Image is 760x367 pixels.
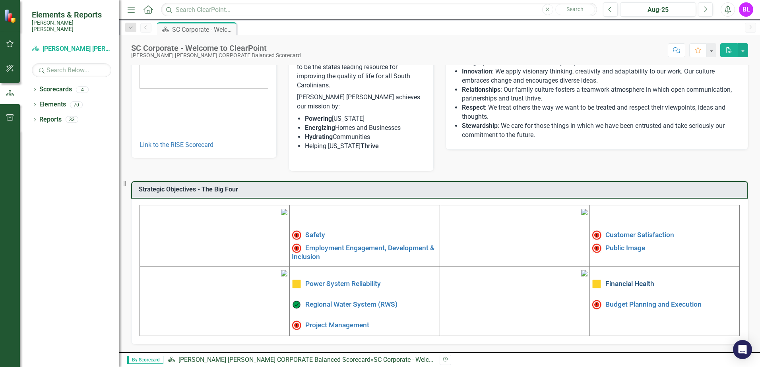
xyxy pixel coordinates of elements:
[305,300,397,308] a: Regional Water System (RWS)
[167,355,434,365] div: »
[305,124,426,133] li: Homes and Businesses
[305,321,369,329] a: Project Management
[297,91,426,113] p: [PERSON_NAME] [PERSON_NAME] achieves our mission by:
[39,100,66,109] a: Elements
[292,243,301,253] img: Not Meeting Target
[733,340,752,359] div: Open Intercom Messenger
[462,122,740,140] li: : We care for those things in which we have been entrusted and take seriously our commitment to t...
[305,133,426,142] li: Communities
[32,10,111,19] span: Elements & Reports
[605,231,674,239] a: Customer Satisfaction
[281,270,287,276] img: mceclip3%20v3.png
[462,104,485,111] strong: Respect
[127,356,163,364] span: By Scorecard
[305,280,381,288] a: Power System Reliability
[739,2,753,17] button: BL
[161,3,597,17] input: Search ClearPoint...
[462,122,498,129] strong: Stewardship
[70,101,83,108] div: 70
[462,103,740,122] li: : We treat others the way we want to be treated and respect their viewpoints, ideas and thoughts.
[140,141,213,149] a: Link to the RISE Scorecard
[39,85,72,94] a: Scorecards
[281,209,287,215] img: mceclip1%20v4.png
[581,209,587,215] img: mceclip2%20v3.png
[566,6,584,12] span: Search
[305,231,325,239] a: Safety
[462,67,740,85] li: : We apply visionary thinking, creativity and adaptability to our work. Our culture embraces chan...
[605,243,645,251] a: Public Image
[297,54,426,91] p: [PERSON_NAME] [PERSON_NAME] is to be the state’s leading resource for improving the quality of li...
[32,44,111,54] a: [PERSON_NAME] [PERSON_NAME] CORPORATE Balanced Scorecard
[131,44,301,52] div: SC Corporate - Welcome to ClearPoint
[623,5,693,15] div: Aug-25
[292,300,301,309] img: On Target
[605,280,654,288] a: Financial Health
[32,63,111,77] input: Search Below...
[292,279,301,289] img: Caution
[178,356,370,363] a: [PERSON_NAME] [PERSON_NAME] CORPORATE Balanced Scorecard
[131,52,301,58] div: [PERSON_NAME] [PERSON_NAME] CORPORATE Balanced Scorecard
[292,230,301,240] img: High Alert
[592,300,601,309] img: Not Meeting Target
[32,19,111,33] small: [PERSON_NAME] [PERSON_NAME]
[305,142,426,151] li: Helping [US_STATE]
[374,356,479,363] div: SC Corporate - Welcome to ClearPoint
[139,186,743,193] h3: Strategic Objectives - The Big Four
[592,230,601,240] img: High Alert
[76,86,89,93] div: 4
[292,243,434,260] a: Employment Engagement, Development & Inclusion
[605,300,702,308] a: Budget Planning and Execution
[172,25,235,35] div: SC Corporate - Welcome to ClearPoint
[620,2,696,17] button: Aug-25
[592,243,601,253] img: Not Meeting Target
[462,85,740,104] li: : Our family culture fosters a teamwork atmosphere in which open communication, partnerships and ...
[305,114,426,124] li: [US_STATE]
[66,116,78,123] div: 33
[305,133,333,141] strong: Hydrating
[592,279,601,289] img: Caution
[462,86,500,93] strong: Relationships
[305,124,335,131] strong: Energizing
[39,115,62,124] a: Reports
[292,321,301,330] img: Not Meeting Target
[462,68,492,75] strong: Innovation
[581,270,587,276] img: mceclip4.png
[305,115,332,122] strong: Powering
[555,4,595,15] button: Search
[4,9,18,23] img: ClearPoint Strategy
[361,142,379,150] strong: Thrive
